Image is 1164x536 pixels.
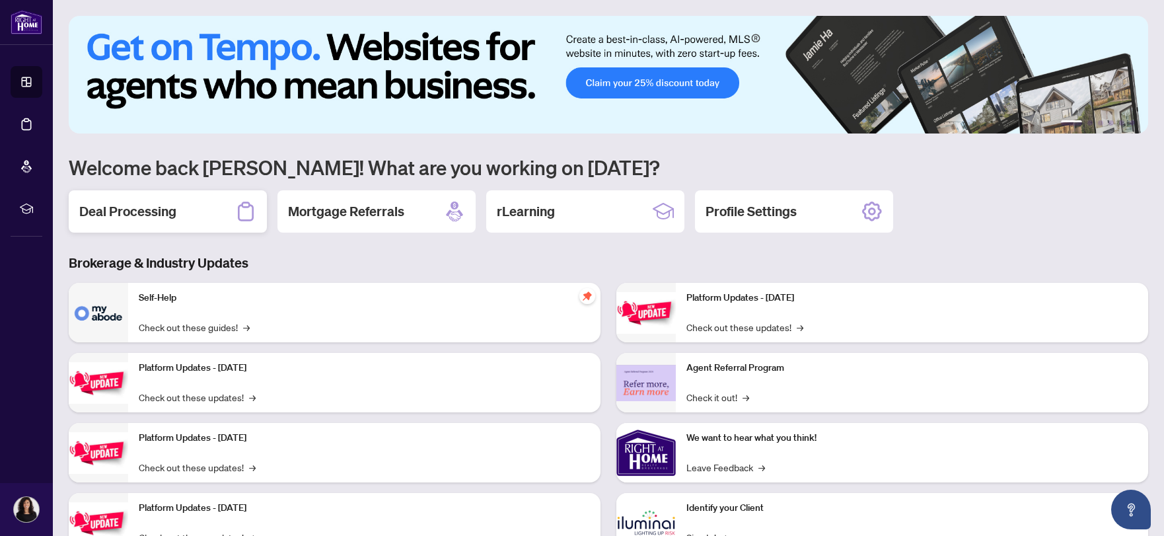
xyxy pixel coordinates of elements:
h3: Brokerage & Industry Updates [69,254,1148,272]
button: 3 [1098,120,1103,126]
span: → [758,460,765,475]
img: Profile Icon [14,497,39,522]
button: 2 [1087,120,1093,126]
img: Agent Referral Program [616,365,676,401]
button: 5 [1119,120,1124,126]
h2: rLearning [497,202,555,221]
img: logo [11,10,42,34]
img: Slide 0 [69,16,1148,134]
p: Platform Updates - [DATE] [686,291,1138,305]
button: 4 [1109,120,1114,126]
span: → [743,390,749,404]
button: Open asap [1111,490,1151,529]
img: Platform Updates - June 23, 2025 [616,292,676,334]
h2: Profile Settings [706,202,797,221]
p: Platform Updates - [DATE] [139,501,590,516]
span: → [243,320,250,334]
button: 6 [1130,120,1135,126]
button: 1 [1061,120,1082,126]
span: → [249,390,256,404]
span: → [797,320,803,334]
span: pushpin [579,288,595,304]
p: Self-Help [139,291,590,305]
p: We want to hear what you think! [686,431,1138,445]
img: Self-Help [69,283,128,342]
span: → [249,460,256,475]
p: Platform Updates - [DATE] [139,361,590,375]
a: Leave Feedback→ [686,460,765,475]
h2: Mortgage Referrals [288,202,404,221]
img: We want to hear what you think! [616,423,676,482]
a: Check it out!→ [686,390,749,404]
a: Check out these guides!→ [139,320,250,334]
h2: Deal Processing [79,202,176,221]
a: Check out these updates!→ [139,390,256,404]
a: Check out these updates!→ [139,460,256,475]
img: Platform Updates - September 16, 2025 [69,362,128,404]
a: Check out these updates!→ [686,320,803,334]
img: Platform Updates - July 21, 2025 [69,432,128,474]
h1: Welcome back [PERSON_NAME]! What are you working on [DATE]? [69,155,1148,180]
p: Platform Updates - [DATE] [139,431,590,445]
p: Identify your Client [686,501,1138,516]
p: Agent Referral Program [686,361,1138,375]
